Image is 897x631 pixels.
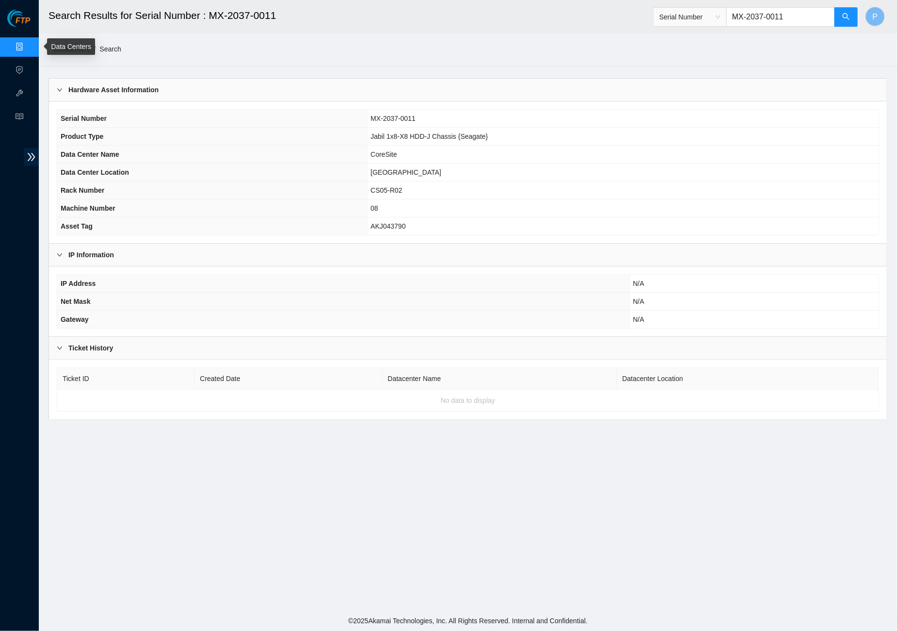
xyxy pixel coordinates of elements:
[617,368,879,390] th: Datacenter Location
[371,222,406,230] span: AKJ043790
[16,17,30,26] span: FTP
[24,148,39,166] span: double-right
[382,368,617,390] th: Datacenter Name
[61,150,119,158] span: Data Center Name
[726,7,835,27] input: Enter text here...
[51,43,91,50] a: Data Centers
[633,315,644,323] span: N/A
[57,390,879,412] td: No data to display
[61,204,115,212] span: Machine Number
[68,343,113,353] b: Ticket History
[195,368,382,390] th: Created Date
[371,204,378,212] span: 08
[57,368,195,390] th: Ticket ID
[49,79,887,101] div: Hardware Asset Information
[61,222,93,230] span: Asset Tag
[61,168,129,176] span: Data Center Location
[61,280,96,287] span: IP Address
[842,13,850,22] span: search
[7,10,49,27] img: Akamai Technologies
[57,252,63,258] span: right
[61,186,104,194] span: Rack Number
[633,298,644,305] span: N/A
[873,11,878,23] span: P
[16,108,23,128] span: read
[865,7,885,26] button: P
[57,87,63,93] span: right
[371,115,416,122] span: MX-2037-0011
[99,45,121,53] a: Search
[834,7,858,27] button: search
[633,280,644,287] span: N/A
[68,249,114,260] b: IP Information
[371,168,441,176] span: [GEOGRAPHIC_DATA]
[371,186,402,194] span: CS05-R02
[61,115,107,122] span: Serial Number
[371,133,488,140] span: Jabil 1x8-X8 HDD-J Chassis {Seagate}
[39,611,897,631] footer: © 2025 Akamai Technologies, Inc. All Rights Reserved. Internal and Confidential.
[61,315,89,323] span: Gateway
[61,298,90,305] span: Net Mask
[49,244,887,266] div: IP Information
[68,84,159,95] b: Hardware Asset Information
[61,133,103,140] span: Product Type
[371,150,397,158] span: CoreSite
[57,345,63,351] span: right
[49,337,887,359] div: Ticket History
[7,17,30,30] a: Akamai TechnologiesFTP
[659,10,720,24] span: Serial Number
